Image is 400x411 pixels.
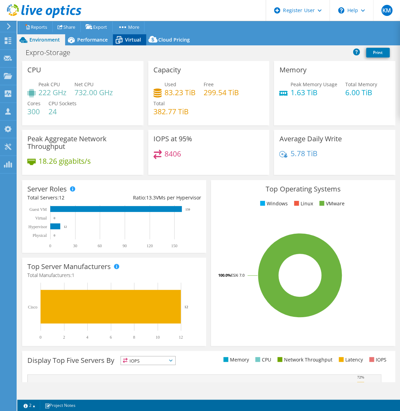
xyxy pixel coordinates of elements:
[185,208,190,211] text: 159
[80,21,113,32] a: Export
[27,194,114,202] div: Total Servers:
[98,243,102,248] text: 60
[121,356,175,365] span: IOPS
[153,135,192,143] h3: IOPS at 95%
[171,243,177,248] text: 150
[27,135,138,150] h3: Peak Aggregate Network Throughput
[59,194,64,201] span: 12
[279,135,341,143] h3: Average Daily Write
[27,66,41,74] h3: CPU
[204,89,239,96] h4: 299.54 TiB
[216,185,390,193] h3: Top Operating Systems
[254,356,271,364] li: CPU
[74,81,94,88] span: Net CPU
[27,108,41,115] h4: 300
[48,108,77,115] h4: 24
[38,89,66,96] h4: 222 GHz
[165,150,181,158] h4: 8406
[73,243,77,248] text: 30
[158,36,190,43] span: Cloud Pricing
[179,335,183,340] text: 12
[123,243,127,248] text: 90
[63,335,65,340] text: 2
[86,335,88,340] text: 4
[64,225,67,229] text: 12
[35,216,47,221] text: Virtual
[23,49,81,56] h1: Expro-Storage
[52,21,81,32] a: Share
[27,263,111,270] h3: Top Server Manufacturers
[258,200,288,207] li: Windows
[38,81,60,88] span: Peak CPU
[290,89,337,96] h4: 1.63 TiB
[381,5,392,16] span: KM
[27,100,41,107] span: Cores
[114,194,201,202] div: Ratio: VMs per Hypervisor
[338,7,344,14] svg: \n
[29,207,47,212] text: Guest VM
[366,48,390,57] a: Print
[125,36,141,43] span: Virtual
[28,224,47,229] text: Hypervisor
[337,356,363,364] li: Latency
[345,81,377,88] span: Total Memory
[318,200,345,207] li: VMware
[222,356,249,364] li: Memory
[165,81,176,88] span: Used
[48,100,77,107] span: CPU Sockets
[276,356,332,364] li: Network Throughput
[112,21,144,32] a: More
[39,335,42,340] text: 0
[367,356,386,364] li: IOPS
[184,305,188,309] text: 12
[72,272,74,278] span: 1
[29,36,60,43] span: Environment
[357,375,364,379] text: 72%
[40,401,80,410] a: Project Notes
[218,272,231,278] tspan: 100.0%
[54,216,55,220] text: 0
[204,81,214,88] span: Free
[165,89,196,96] h4: 83.23 TiB
[290,150,317,157] h4: 5.78 TiB
[33,233,47,238] text: Physical
[77,36,108,43] span: Performance
[231,272,245,278] tspan: ESXi 7.0
[290,81,337,88] span: Peak Memory Usage
[146,194,155,201] span: 13.3
[133,335,135,340] text: 8
[110,335,112,340] text: 6
[345,89,377,96] h4: 6.00 TiB
[38,157,91,165] h4: 18.26 gigabits/s
[19,401,40,410] a: 2
[74,89,113,96] h4: 732.00 GHz
[292,200,313,207] li: Linux
[155,335,160,340] text: 10
[19,21,53,32] a: Reports
[28,305,37,310] text: Cisco
[153,108,189,115] h4: 382.77 TiB
[27,271,201,279] h4: Total Manufacturers:
[146,243,153,248] text: 120
[279,66,306,74] h3: Memory
[27,185,67,193] h3: Server Roles
[153,66,181,74] h3: Capacity
[49,243,51,248] text: 0
[54,234,55,237] text: 0
[153,100,165,107] span: Total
